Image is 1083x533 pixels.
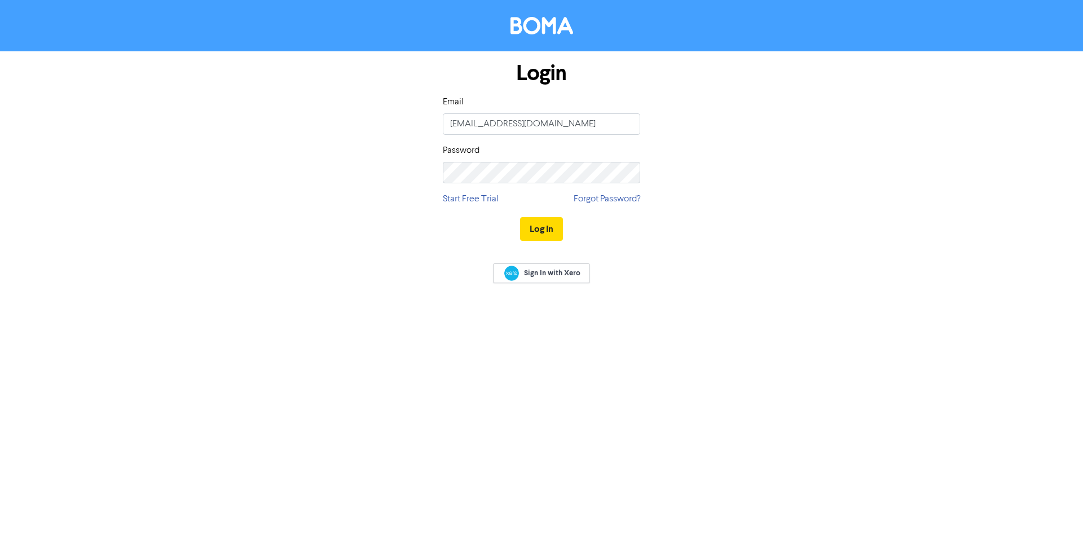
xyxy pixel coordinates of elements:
[443,144,479,157] label: Password
[510,17,573,34] img: BOMA Logo
[443,192,499,206] a: Start Free Trial
[443,60,640,86] h1: Login
[574,192,640,206] a: Forgot Password?
[493,263,590,283] a: Sign In with Xero
[504,266,519,281] img: Xero logo
[443,95,464,109] label: Email
[524,268,580,278] span: Sign In with Xero
[1027,479,1083,533] iframe: Chat Widget
[520,217,563,241] button: Log In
